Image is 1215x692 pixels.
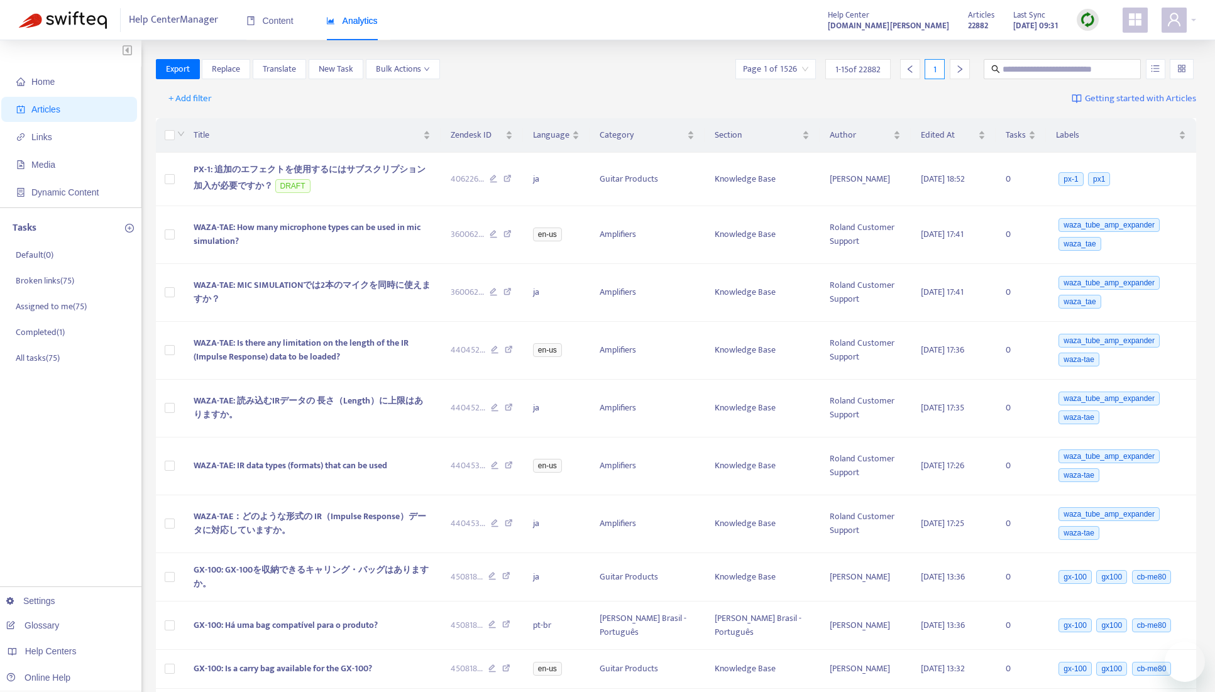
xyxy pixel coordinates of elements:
[828,18,949,33] a: [DOMAIN_NAME][PERSON_NAME]
[1058,526,1099,540] span: waza-tae
[996,553,1046,601] td: 0
[705,650,820,689] td: Knowledge Base
[523,553,590,601] td: ja
[194,509,426,537] span: WAZA-TAE：どのような形式の IR（Impulse Response）データに対応していますか。
[1146,59,1165,79] button: unordered-list
[16,160,25,169] span: file-image
[194,618,378,632] span: GX-100: Há uma bag compatível para o produto?
[275,179,311,193] span: DRAFT
[156,59,200,79] button: Export
[194,128,421,142] span: Title
[194,336,409,364] span: WAZA-TAE: Is there any limitation on the length of the IR (Impulse Response) data to be loaded?
[246,16,255,25] span: book
[376,62,430,76] span: Bulk Actions
[921,516,964,530] span: [DATE] 17:25
[451,517,485,530] span: 440453 ...
[194,458,387,473] span: WAZA-TAE: IR data types (formats) that can be used
[1058,570,1092,584] span: gx-100
[996,601,1046,650] td: 0
[194,278,431,306] span: WAZA-TAE: MIC SIMULATIONでは2本のマイクを同時に使えますか？
[1046,118,1196,153] th: Labels
[1058,468,1099,482] span: waza-tae
[1006,128,1026,142] span: Tasks
[996,118,1046,153] th: Tasks
[1058,618,1092,632] span: gx-100
[6,620,59,630] a: Glossary
[820,601,911,650] td: [PERSON_NAME]
[991,65,1000,74] span: search
[25,646,77,656] span: Help Centers
[451,285,484,299] span: 360062 ...
[1096,662,1127,676] span: gx100
[1085,92,1196,106] span: Getting started with Articles
[31,104,60,114] span: Articles
[1013,8,1045,22] span: Last Sync
[590,322,705,380] td: Amplifiers
[533,459,562,473] span: en-us
[523,264,590,322] td: ja
[212,62,240,76] span: Replace
[168,91,212,106] span: + Add filter
[451,128,503,142] span: Zendesk ID
[925,59,945,79] div: 1
[523,118,590,153] th: Language
[705,380,820,437] td: Knowledge Base
[820,437,911,495] td: Roland Customer Support
[16,133,25,141] span: link
[451,343,485,357] span: 440452 ...
[1072,89,1196,109] a: Getting started with Articles
[202,59,250,79] button: Replace
[590,553,705,601] td: Guitar Products
[590,153,705,206] td: Guitar Products
[16,351,60,365] p: All tasks ( 75 )
[996,380,1046,437] td: 0
[921,458,964,473] span: [DATE] 17:26
[1058,662,1092,676] span: gx-100
[326,16,335,25] span: area-chart
[1058,449,1160,463] span: waza_tube_amp_expander
[921,569,965,584] span: [DATE] 13:36
[194,661,372,676] span: GX-100: Is a carry bag available for the GX-100?
[1058,218,1160,232] span: waza_tube_amp_expander
[921,172,965,186] span: [DATE] 18:52
[705,322,820,380] td: Knowledge Base
[590,264,705,322] td: Amplifiers
[705,437,820,495] td: Knowledge Base
[451,662,483,676] span: 450818 ...
[996,322,1046,380] td: 0
[31,187,99,197] span: Dynamic Content
[906,65,915,74] span: left
[705,206,820,264] td: Knowledge Base
[968,19,988,33] strong: 22882
[828,8,869,22] span: Help Center
[1080,12,1096,28] img: sync.dc5367851b00ba804db3.png
[911,118,996,153] th: Edited At
[1096,618,1127,632] span: gx100
[523,601,590,650] td: pt-br
[996,495,1046,553] td: 0
[1167,12,1182,27] span: user
[1056,128,1176,142] span: Labels
[830,128,891,142] span: Author
[6,596,55,606] a: Settings
[996,153,1046,206] td: 0
[1058,410,1099,424] span: waza-tae
[996,437,1046,495] td: 0
[533,228,562,241] span: en-us
[1132,570,1172,584] span: cb-me80
[533,343,562,357] span: en-us
[921,618,965,632] span: [DATE] 13:36
[16,300,87,313] p: Assigned to me ( 75 )
[1058,172,1083,186] span: px-1
[523,380,590,437] td: ja
[1058,353,1099,366] span: waza-tae
[715,128,800,142] span: Section
[820,380,911,437] td: Roland Customer Support
[1058,276,1160,290] span: waza_tube_amp_expander
[194,162,426,193] span: PX-1: 追加のエフェクトを使用するにはサブスクリプション加入が必要ですか？
[16,326,65,339] p: Completed ( 1 )
[31,160,55,170] span: Media
[16,105,25,114] span: account-book
[921,227,964,241] span: [DATE] 17:41
[820,650,911,689] td: [PERSON_NAME]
